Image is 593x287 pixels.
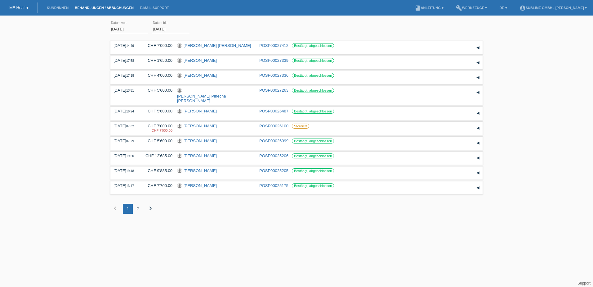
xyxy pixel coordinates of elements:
label: Bestätigt, abgeschlossen [292,139,334,143]
i: book [415,5,421,11]
a: [PERSON_NAME] [184,109,217,113]
a: POSP00026100 [259,124,288,128]
span: 13:51 [126,89,134,92]
a: buildWerkzeuge ▾ [453,6,490,10]
a: DE ▾ [496,6,510,10]
div: CHF 12'685.00 [143,153,172,158]
a: POSP00025206 [259,153,288,158]
a: [PERSON_NAME] [PERSON_NAME] [184,43,251,48]
div: auf-/zuklappen [473,43,483,52]
div: [DATE] [114,139,138,143]
label: Bestätigt, abgeschlossen [292,73,334,78]
div: CHF 4'000.00 [143,73,172,78]
label: Bestätigt, abgeschlossen [292,183,334,188]
div: auf-/zuklappen [473,153,483,163]
a: POSP00027339 [259,58,288,63]
div: 22.08.2025 / sublime [143,129,172,132]
span: 16:24 [126,110,134,113]
div: 2 [133,204,143,214]
a: POSP00027336 [259,73,288,78]
div: CHF 5'600.00 [143,139,172,143]
label: Storniert [292,124,309,129]
i: chevron_left [111,205,119,212]
label: Bestätigt, abgeschlossen [292,58,334,63]
a: POSP00025205 [259,168,288,173]
div: auf-/zuklappen [473,73,483,82]
a: [PERSON_NAME] [184,153,217,158]
div: 1 [123,204,133,214]
span: 14:49 [126,44,134,48]
div: auf-/zuklappen [473,109,483,118]
label: Bestätigt, abgeschlossen [292,43,334,48]
a: POSP00026099 [259,139,288,143]
div: CHF 7'000.00 [143,124,172,133]
div: [DATE] [114,124,138,128]
div: [DATE] [114,43,138,48]
a: Kund*innen [44,6,72,10]
a: Behandlungen / Abbuchungen [72,6,137,10]
a: account_circleSublime GmbH - [PERSON_NAME] ▾ [516,6,590,10]
span: 07:32 [126,125,134,128]
div: CHF 7'700.00 [143,183,172,188]
span: 17:18 [126,74,134,77]
div: [DATE] [114,58,138,63]
span: 17:58 [126,59,134,62]
a: E-Mail Support [137,6,172,10]
a: [PERSON_NAME] Pinecha [PERSON_NAME] [177,94,226,103]
div: [DATE] [114,109,138,113]
div: auf-/zuklappen [473,58,483,67]
label: Bestätigt, abgeschlossen [292,109,334,114]
span: 07:29 [126,139,134,143]
div: CHF 9'885.00 [143,168,172,173]
div: auf-/zuklappen [473,168,483,178]
div: [DATE] [114,88,138,93]
a: POSP00027263 [259,88,288,93]
div: [DATE] [114,183,138,188]
span: 19:48 [126,169,134,173]
i: chevron_right [147,205,154,212]
a: Support [577,281,591,285]
i: build [456,5,462,11]
div: [DATE] [114,73,138,78]
a: [PERSON_NAME] [184,124,217,128]
a: [PERSON_NAME] [184,58,217,63]
a: [PERSON_NAME] [184,139,217,143]
div: CHF 1'650.00 [143,58,172,63]
label: Bestätigt, abgeschlossen [292,168,334,173]
a: [PERSON_NAME] [184,168,217,173]
div: auf-/zuklappen [473,88,483,97]
a: POSP00027412 [259,43,288,48]
a: POSP00026487 [259,109,288,113]
span: 13:17 [126,184,134,188]
div: CHF 5'600.00 [143,109,172,113]
a: bookAnleitung ▾ [412,6,447,10]
i: account_circle [519,5,526,11]
a: MF Health [9,5,28,10]
span: 19:50 [126,154,134,158]
a: [PERSON_NAME] [184,73,217,78]
label: Bestätigt, abgeschlossen [292,88,334,93]
div: CHF 7'000.00 [143,43,172,48]
div: auf-/zuklappen [473,139,483,148]
div: [DATE] [114,153,138,158]
div: auf-/zuklappen [473,183,483,193]
a: [PERSON_NAME] [184,183,217,188]
div: CHF 5'600.00 [143,88,172,93]
a: POSP00025175 [259,183,288,188]
div: auf-/zuklappen [473,124,483,133]
label: Bestätigt, abgeschlossen [292,153,334,158]
div: [DATE] [114,168,138,173]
